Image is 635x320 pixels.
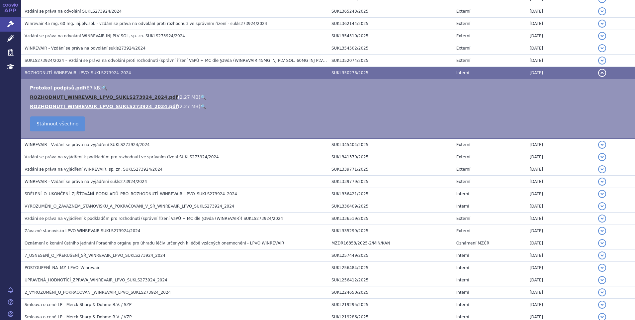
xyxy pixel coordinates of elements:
[328,30,453,42] td: SUKL354510/2025
[598,239,606,247] button: detail
[328,249,453,262] td: SUKL257449/2025
[598,69,606,77] button: detail
[328,138,453,151] td: SUKL345404/2025
[180,94,199,100] span: 2.27 MB
[25,167,162,172] span: Vzdání se práva na vyjádření WINREVAIR, sp. zn. SUKLS273924/2024
[526,286,595,299] td: [DATE]
[456,302,469,307] span: Interní
[25,71,131,75] span: ROZHODNUTÍ_WINREVAIR_LPVO_SUKLS273924_2024
[526,176,595,188] td: [DATE]
[526,299,595,311] td: [DATE]
[30,94,178,100] a: ROZHODNUTI_WINREVAIR_LPVO_SUKLS273924_2024.pdf
[25,302,132,307] span: Smlouva o ceně LP - Merck Sharp & Dohme B.V. / SZP
[25,34,185,38] span: Vzdání se práva na odvolání WINREVAIR INJ PLV SOL, sp. zn. SUKLS273924/2024
[25,58,334,63] span: SUKLS273924/2024 – Vzdání se práva na odvolání proti rozhodnutí (správní řízení VaPÚ + MC dle §39...
[25,46,145,51] span: WINREVAIR - Vzdání se práva na odvolání sukls273924/2024
[526,151,595,163] td: [DATE]
[456,34,470,38] span: Externí
[328,213,453,225] td: SUKL336519/2025
[598,165,606,173] button: detail
[25,21,267,26] span: Winrevair 45 mg, 60 mg, inj.plv.sol. - vzdání se práva na odvolání proti rozhodnutí ve správním ř...
[456,315,469,319] span: Interní
[25,315,132,319] span: Smlouva o ceně LP - Merck Sharp & Dohme B.V. / VZP
[30,84,628,91] li: ( )
[598,202,606,210] button: detail
[456,21,470,26] span: Externí
[526,262,595,274] td: [DATE]
[526,5,595,18] td: [DATE]
[200,104,206,109] a: 🔍
[526,188,595,200] td: [DATE]
[526,163,595,176] td: [DATE]
[456,229,470,233] span: Externí
[328,55,453,67] td: SUKL352074/2025
[456,58,470,63] span: Externí
[598,215,606,223] button: detail
[25,290,171,295] span: 2_VYROZUMĚNÍ_O_POKRAČOVÁNÍ_WINREVAIR_LPVO_SUKLS273924_2024
[25,229,140,233] span: Závazné stanovisko LPVO WINREVAIR SUKLS273924/2024
[456,241,490,245] span: Oznámení MZČR
[526,225,595,237] td: [DATE]
[526,55,595,67] td: [DATE]
[456,290,469,295] span: Interní
[456,167,470,172] span: Externí
[25,192,237,196] span: SDĚLENÍ_O_UKONČENÍ_ZJIŠŤOVÁNÍ_PODKLADŮ_PRO_ROZHODNUTÍ_WINREVAIR_LPVO_SUKLS273924_2024
[180,104,199,109] span: 2.27 MB
[328,42,453,55] td: SUKL354502/2025
[25,265,100,270] span: POSTOUPENÍ_NA_MZ_LPVO_Winrevair
[598,20,606,28] button: detail
[25,155,219,159] span: Vzdání se práva na vyjádření k podkladům pro rozhodnutí ve správním řízení SUKLS273924/2024
[87,85,100,90] span: 87 kB
[328,176,453,188] td: SUKL339779/2025
[598,301,606,309] button: detail
[526,200,595,213] td: [DATE]
[456,71,469,75] span: Interní
[526,249,595,262] td: [DATE]
[456,216,470,221] span: Externí
[328,5,453,18] td: SUKL365243/2025
[456,278,469,282] span: Interní
[598,57,606,65] button: detail
[526,67,595,79] td: [DATE]
[328,18,453,30] td: SUKL362144/2025
[526,213,595,225] td: [DATE]
[456,265,469,270] span: Interní
[328,163,453,176] td: SUKL339771/2025
[328,262,453,274] td: SUKL256484/2025
[456,46,470,51] span: Externí
[25,9,122,14] span: Vzdání se práva na odvolání SUKLS273924/2024
[328,237,453,249] td: MZDR16353/2025-2/MIN/KAN
[30,85,85,90] a: Protokol podpisů.pdf
[30,116,85,131] a: Stáhnout všechno
[200,94,206,100] a: 🔍
[328,225,453,237] td: SUKL335299/2025
[30,104,178,109] a: ROZHODNUTÍ_WINREVAIR_LPVO_SUKLS273924_2024.pdf
[25,204,234,209] span: VYROZUMĚNÍ_O_ZÁVAZNÉM_STANOVISKU_A_POKRAČOVÁNÍ_V_SŘ_WINREVAIR_LPVO_SUKLS273924_2024
[30,103,628,110] li: ( )
[456,155,470,159] span: Externí
[598,32,606,40] button: detail
[598,153,606,161] button: detail
[598,44,606,52] button: detail
[328,200,453,213] td: SUKL336409/2025
[456,192,469,196] span: Interní
[526,138,595,151] td: [DATE]
[598,227,606,235] button: detail
[456,9,470,14] span: Externí
[456,142,470,147] span: Externí
[598,251,606,259] button: detail
[526,237,595,249] td: [DATE]
[598,190,606,198] button: detail
[456,204,469,209] span: Interní
[328,286,453,299] td: SUKL224650/2025
[598,178,606,186] button: detail
[526,30,595,42] td: [DATE]
[526,18,595,30] td: [DATE]
[102,85,107,90] a: 🔍
[598,264,606,272] button: detail
[30,94,628,100] li: ( )
[328,299,453,311] td: SUKL219295/2025
[25,179,147,184] span: WINREVAIR - Vzdání se práva na vyjádření sukls273924/2024
[598,288,606,296] button: detail
[328,274,453,286] td: SUKL256412/2025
